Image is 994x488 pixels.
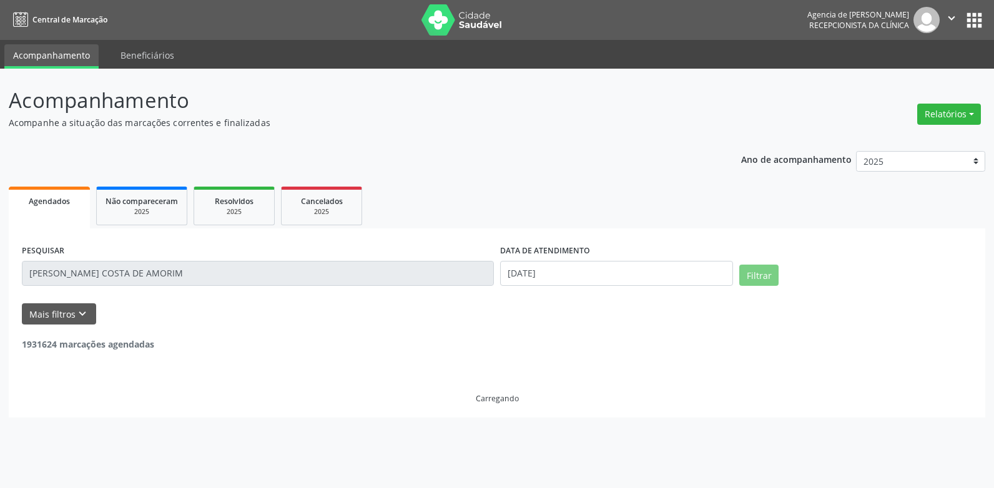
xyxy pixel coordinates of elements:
[9,9,107,30] a: Central de Marcação
[106,207,178,217] div: 2025
[9,85,692,116] p: Acompanhamento
[76,307,89,321] i: keyboard_arrow_down
[741,151,852,167] p: Ano de acompanhamento
[500,242,590,261] label: DATA DE ATENDIMENTO
[22,338,154,350] strong: 1931624 marcações agendadas
[963,9,985,31] button: apps
[22,242,64,261] label: PESQUISAR
[301,196,343,207] span: Cancelados
[203,207,265,217] div: 2025
[32,14,107,25] span: Central de Marcação
[290,207,353,217] div: 2025
[945,11,958,25] i: 
[22,261,494,286] input: Nome, código do beneficiário ou CPF
[476,393,519,404] div: Carregando
[29,196,70,207] span: Agendados
[9,116,692,129] p: Acompanhe a situação das marcações correntes e finalizadas
[917,104,981,125] button: Relatórios
[106,196,178,207] span: Não compareceram
[500,261,733,286] input: Selecione um intervalo
[22,303,96,325] button: Mais filtroskeyboard_arrow_down
[807,9,909,20] div: Agencia de [PERSON_NAME]
[809,20,909,31] span: Recepcionista da clínica
[4,44,99,69] a: Acompanhamento
[215,196,253,207] span: Resolvidos
[913,7,940,33] img: img
[940,7,963,33] button: 
[739,265,779,286] button: Filtrar
[112,44,183,66] a: Beneficiários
